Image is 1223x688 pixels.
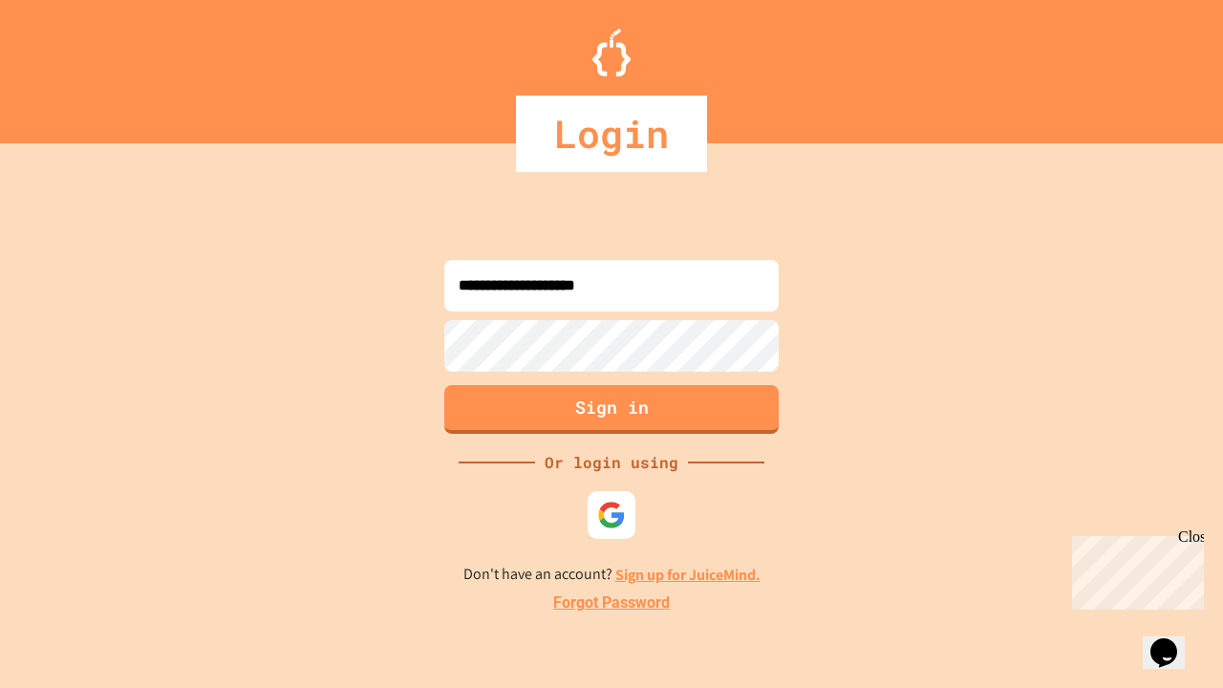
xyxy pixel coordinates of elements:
a: Forgot Password [553,591,670,614]
button: Sign in [444,385,779,434]
div: Login [516,96,707,172]
a: Sign up for JuiceMind. [615,565,761,585]
img: google-icon.svg [597,501,626,529]
p: Don't have an account? [463,563,761,587]
div: Chat with us now!Close [8,8,132,121]
iframe: chat widget [1143,612,1204,669]
div: Or login using [535,451,688,474]
iframe: chat widget [1064,528,1204,610]
img: Logo.svg [592,29,631,76]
